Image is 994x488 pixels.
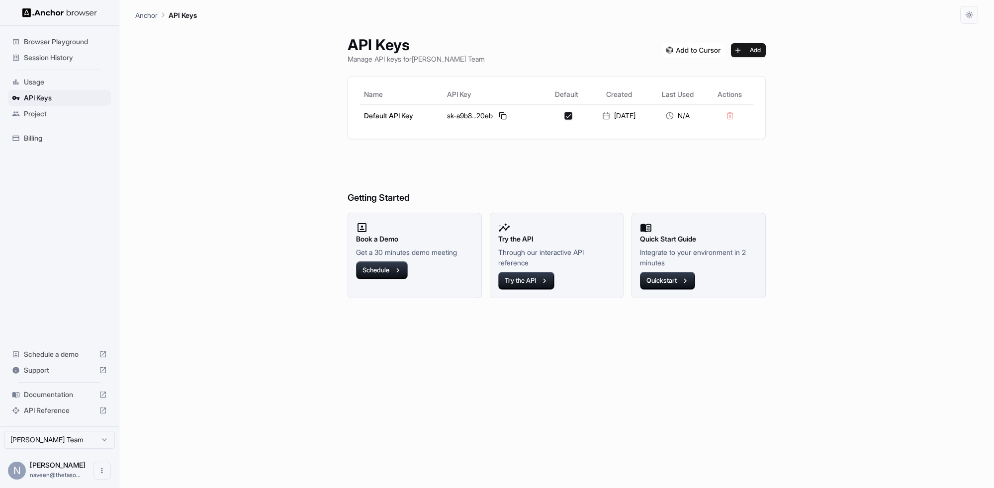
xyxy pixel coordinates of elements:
[22,8,97,17] img: Anchor Logo
[356,234,473,244] h2: Book a Demo
[8,106,111,122] div: Project
[24,77,107,87] span: Usage
[653,111,703,121] div: N/A
[649,84,707,104] th: Last Used
[589,84,649,104] th: Created
[356,247,473,257] p: Get a 30 minutes demo meeting
[640,234,757,244] h2: Quick Start Guide
[30,471,81,479] span: naveen@thetasoftware.ai
[640,272,695,290] button: Quickstart
[443,84,544,104] th: API Key
[662,43,725,57] img: Add anchorbrowser MCP server to Cursor
[731,43,766,57] button: Add
[8,462,26,480] div: N
[498,272,554,290] button: Try the API
[24,109,107,119] span: Project
[8,387,111,403] div: Documentation
[360,104,443,127] td: Default API Key
[707,84,753,104] th: Actions
[498,234,616,244] h2: Try the API
[24,93,107,103] span: API Keys
[348,36,485,54] h1: API Keys
[497,110,509,122] button: Copy API key
[8,362,111,378] div: Support
[30,461,86,469] span: Naveen Ramasamy
[24,53,107,63] span: Session History
[593,111,645,121] div: [DATE]
[169,10,197,20] p: API Keys
[360,84,443,104] th: Name
[8,130,111,146] div: Billing
[356,261,408,279] button: Schedule
[24,390,95,400] span: Documentation
[8,403,111,418] div: API Reference
[135,10,158,20] p: Anchor
[8,90,111,106] div: API Keys
[498,247,616,268] p: Through our interactive API reference
[543,84,589,104] th: Default
[640,247,757,268] p: Integrate to your environment in 2 minutes
[24,37,107,47] span: Browser Playground
[8,50,111,66] div: Session History
[8,74,111,90] div: Usage
[348,54,485,64] p: Manage API keys for [PERSON_NAME] Team
[8,34,111,50] div: Browser Playground
[348,151,766,205] h6: Getting Started
[24,133,107,143] span: Billing
[24,406,95,415] span: API Reference
[135,9,197,20] nav: breadcrumb
[447,110,540,122] div: sk-a9b8...20eb
[24,365,95,375] span: Support
[24,349,95,359] span: Schedule a demo
[93,462,111,480] button: Open menu
[8,346,111,362] div: Schedule a demo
